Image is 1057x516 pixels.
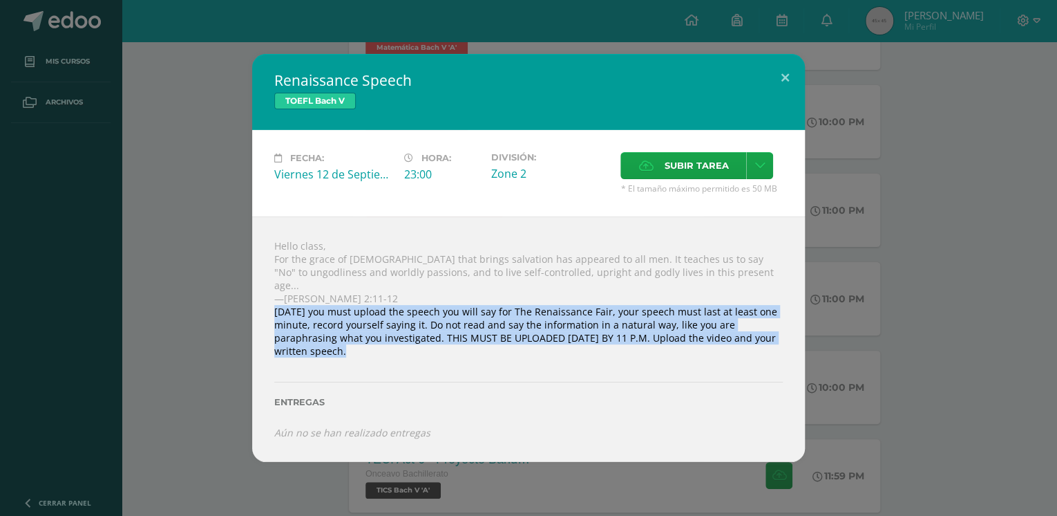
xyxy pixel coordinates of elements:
[664,153,728,178] span: Subir tarea
[274,71,783,90] h2: Renaissance Speech
[491,166,609,181] div: Zone 2
[404,167,479,182] div: 23:00
[421,153,451,163] span: Hora:
[274,167,393,182] div: Viernes 12 de Septiembre
[274,426,430,439] i: Aún no se han realizado entregas
[620,183,783,194] span: * El tamaño máximo permitido es 50 MB
[765,54,805,101] button: Close (Esc)
[252,216,805,461] div: Hello class, For the grace of [DEMOGRAPHIC_DATA] that brings salvation has appeared to all men. I...
[290,153,324,163] span: Fecha:
[491,152,609,163] label: División:
[274,397,783,407] label: Entregas
[274,93,356,109] span: TOEFL Bach V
